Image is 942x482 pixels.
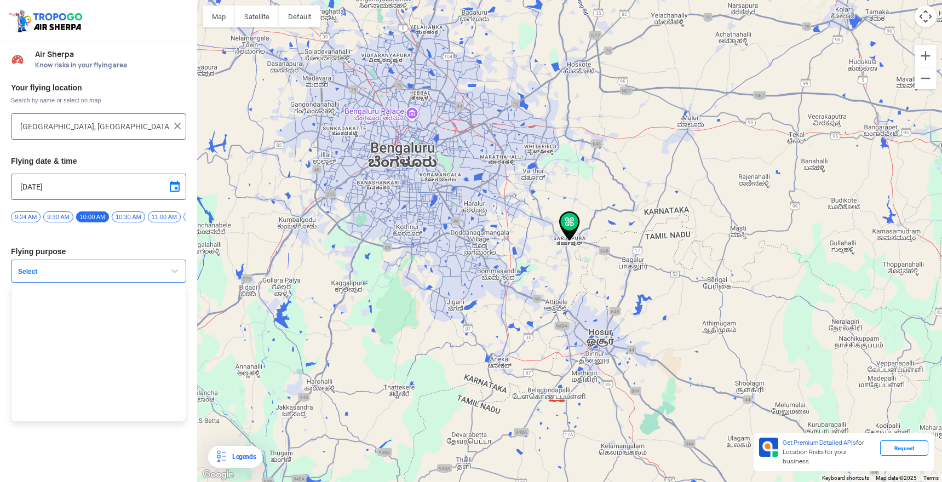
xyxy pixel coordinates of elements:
[20,180,177,193] input: Select Date
[783,439,856,446] span: Get Premium Detailed APIs
[880,440,928,456] div: Request
[923,475,939,481] a: Terms
[11,260,186,283] button: Select
[915,45,937,67] button: Zoom in
[14,267,151,276] span: Select
[43,211,73,222] span: 9:30 AM
[11,96,186,105] span: Search by name or select on map
[11,84,186,91] h3: Your flying location
[112,211,145,222] span: 10:30 AM
[11,248,186,255] h3: Flying purpose
[200,468,236,482] img: Google
[915,67,937,89] button: Zoom out
[228,450,256,463] div: Legends
[822,474,869,482] button: Keyboard shortcuts
[8,8,86,33] img: ic_tgdronemaps.svg
[35,61,186,70] span: Know risks in your flying area
[172,120,183,131] img: ic_close.png
[11,285,186,422] ul: Select
[778,438,880,467] div: for Location Risks for your business.
[148,211,181,222] span: 11:00 AM
[11,157,186,165] h3: Flying date & time
[876,475,917,481] span: Map data ©2025
[76,211,109,222] span: 10:00 AM
[203,5,235,27] button: Show street map
[11,53,24,66] img: Risk Scores
[35,50,186,59] span: Air Sherpa
[200,468,236,482] a: Open this area in Google Maps (opens a new window)
[11,211,41,222] span: 9:24 AM
[183,211,216,222] span: 11:30 AM
[235,5,279,27] button: Show satellite imagery
[915,5,937,27] button: Map camera controls
[759,438,778,457] img: Premium APIs
[215,450,228,463] img: Legends
[20,120,169,133] input: Search your flying location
